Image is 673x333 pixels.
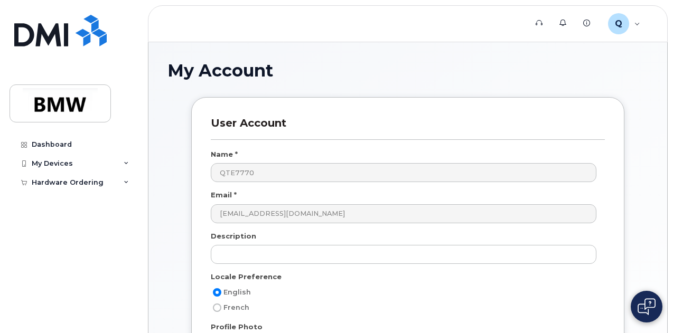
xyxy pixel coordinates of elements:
h1: My Account [167,61,648,80]
input: French [213,303,221,312]
span: French [223,303,249,311]
img: Open chat [638,298,656,315]
input: English [213,288,221,297]
label: Description [211,231,256,241]
label: Email * [211,190,237,200]
label: Name * [211,149,238,159]
label: Locale Preference [211,272,282,282]
label: Profile Photo [211,322,263,332]
h3: User Account [211,117,605,139]
span: English [223,288,251,296]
